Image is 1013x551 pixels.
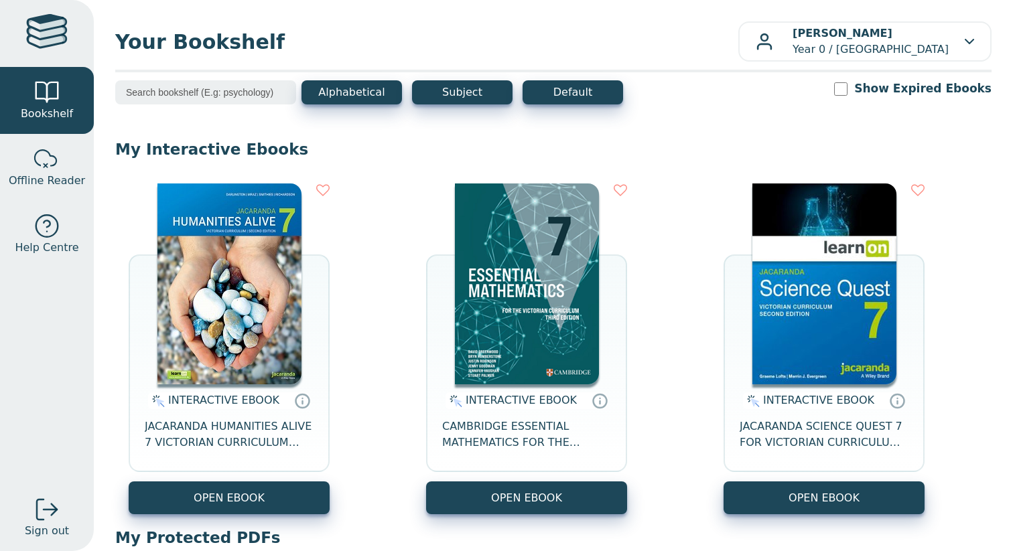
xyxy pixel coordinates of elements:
[763,394,874,406] span: INTERACTIVE EBOOK
[752,183,896,384] img: 329c5ec2-5188-ea11-a992-0272d098c78b.jpg
[115,139,992,159] p: My Interactive Ebooks
[523,80,623,104] button: Default
[466,394,577,406] span: INTERACTIVE EBOOK
[793,27,892,40] b: [PERSON_NAME]
[294,392,310,408] a: Interactive eBooks are accessed online via the publisher’s portal. They contain interactive resou...
[129,481,330,514] button: OPEN EBOOK
[301,80,402,104] button: Alphabetical
[115,80,296,104] input: Search bookshelf (E.g: psychology)
[412,80,513,104] button: Subject
[25,523,69,539] span: Sign out
[115,528,992,548] p: My Protected PDFs
[793,25,949,58] p: Year 0 / [GEOGRAPHIC_DATA]
[168,394,279,406] span: INTERACTIVE EBOOK
[455,183,599,384] img: a4cdec38-c0cf-47c5-bca4-515c5eb7b3e9.png
[9,173,85,189] span: Offline Reader
[148,393,165,409] img: interactive.svg
[115,27,738,57] span: Your Bookshelf
[740,418,908,451] span: JACARANDA SCIENCE QUEST 7 FOR VICTORIAN CURRICULUM LEARNON 2E EBOOK
[442,418,611,451] span: CAMBRIDGE ESSENTIAL MATHEMATICS FOR THE VICTORIAN CURRICULUM YEAR 7 EBOOK 3E
[724,481,925,514] button: OPEN EBOOK
[854,80,992,97] label: Show Expired Ebooks
[426,481,627,514] button: OPEN EBOOK
[21,106,73,122] span: Bookshelf
[446,393,462,409] img: interactive.svg
[145,418,314,451] span: JACARANDA HUMANITIES ALIVE 7 VICTORIAN CURRICULUM LEARNON EBOOK 2E
[889,392,905,408] a: Interactive eBooks are accessed online via the publisher’s portal. They contain interactive resou...
[743,393,760,409] img: interactive.svg
[15,240,78,256] span: Help Centre
[592,392,608,408] a: Interactive eBooks are accessed online via the publisher’s portal. They contain interactive resou...
[738,21,992,62] button: [PERSON_NAME]Year 0 / [GEOGRAPHIC_DATA]
[157,183,301,384] img: 429ddfad-7b91-e911-a97e-0272d098c78b.jpg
